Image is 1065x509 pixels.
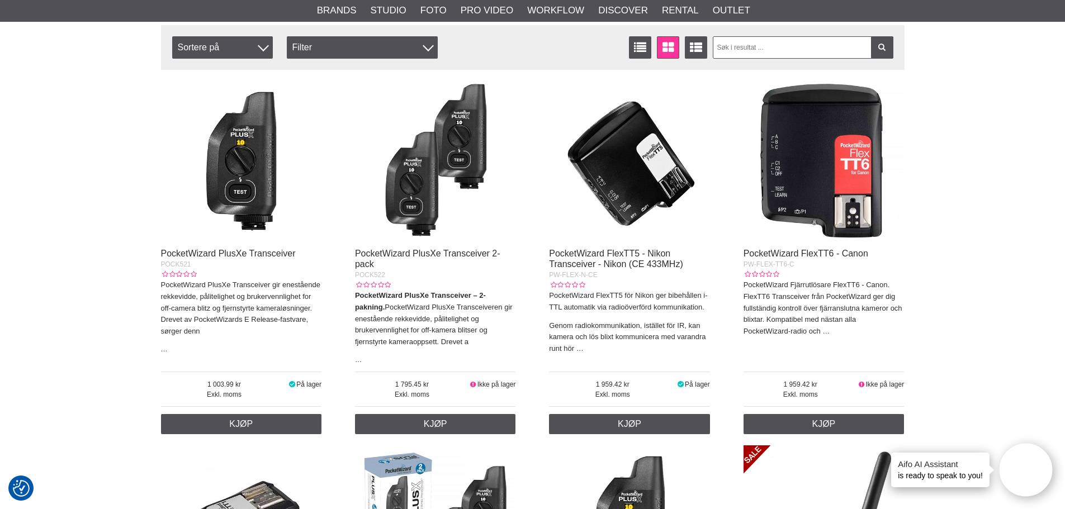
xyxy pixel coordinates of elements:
a: Kjøp [549,414,710,434]
div: Kundevurdering: 0 [161,269,197,279]
span: Sortere på [172,36,273,59]
p: PocketWizard PlusXe Transceiver gir enestående rekkevidde, pålitelighet og brukervennlighet for o... [161,279,322,337]
a: Workflow [527,3,584,18]
div: is ready to speak to you! [891,453,990,487]
a: Brands [317,3,357,18]
span: PW-FLEX-TT6-C [744,260,794,268]
a: Vindusvisning [657,36,679,59]
a: PocketWizard PlusXe Transceiver 2-pack [355,249,500,269]
a: … [822,327,830,335]
span: På lager [296,380,321,388]
span: Ikke på lager [477,380,516,388]
p: PocketWizard PlusXe Transceiveren gir enestående rekkevidde, pålitelighet og brukervennlighet for... [355,290,516,348]
i: På lager [288,380,297,388]
span: På lager [685,380,710,388]
p: PocketWizard FlexTT5 för Nikon ger bibehållen i-TTL automatik via radioöverförd kommunikation. [549,290,710,313]
img: PocketWizard FlexTT5 - Nikon Transceiver - Nikon (CE 433MHz) [549,81,710,242]
img: Revisit consent button [13,480,30,497]
strong: PocketWizard PlusXe Transceiver – 2-pakning. [355,291,486,311]
p: Genom radiokommunikation, istället för IR, kan kamera och lös blixt kommunicera med varandra runt... [549,320,710,355]
span: Exkl. moms [355,389,469,399]
input: Søk i resultat ... [713,36,893,59]
a: Kjøp [355,414,516,434]
a: Foto [420,3,447,18]
div: Filter [287,36,438,59]
a: Pro Video [461,3,513,18]
a: Studio [371,3,406,18]
span: 1 959.42 [744,379,858,389]
a: Rental [662,3,699,18]
img: PocketWizard PlusXe Transceiver 2-pack [355,81,516,242]
i: Ikke på lager [469,380,477,388]
span: Exkl. moms [744,389,858,399]
span: 1 795.45 [355,379,469,389]
h4: Aifo AI Assistant [898,458,983,470]
a: Kjøp [161,414,322,434]
div: Kundevurdering: 0 [549,280,585,290]
span: 1 003.99 [161,379,288,389]
span: 1 959.42 [549,379,676,389]
a: … [355,356,362,364]
a: Outlet [713,3,750,18]
p: PocketWizard Fjärrutlösare FlexTT6 - Canon. FlexTT6 Transceiver från PocketWizard ger dig fullstä... [744,279,905,337]
a: PocketWizard FlexTT6 - Canon [744,249,868,258]
a: Utvidet liste [685,36,707,59]
a: Discover [598,3,648,18]
i: Ikke på lager [858,380,866,388]
a: Vis liste [629,36,651,59]
a: PocketWizard FlexTT5 - Nikon Transceiver - Nikon (CE 433MHz) [549,249,683,269]
a: … [161,345,168,353]
span: Exkl. moms [161,389,288,399]
span: Exkl. moms [549,389,676,399]
span: PW-FLEX-N-CE [549,271,597,279]
a: … [576,344,584,353]
button: Samtykkepreferanser [13,478,30,498]
img: PocketWizard FlexTT6 - Canon [744,81,905,242]
i: På lager [676,380,685,388]
img: PocketWizard PlusXe Transceiver [161,81,322,242]
span: POCK522 [355,271,385,279]
div: Kundevurdering: 0 [744,269,779,279]
span: Ikke på lager [865,380,904,388]
a: Filter [871,36,893,59]
span: POCK521 [161,260,191,268]
div: Kundevurdering: 0 [355,280,391,290]
a: Kjøp [744,414,905,434]
a: PocketWizard PlusXe Transceiver [161,249,296,258]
